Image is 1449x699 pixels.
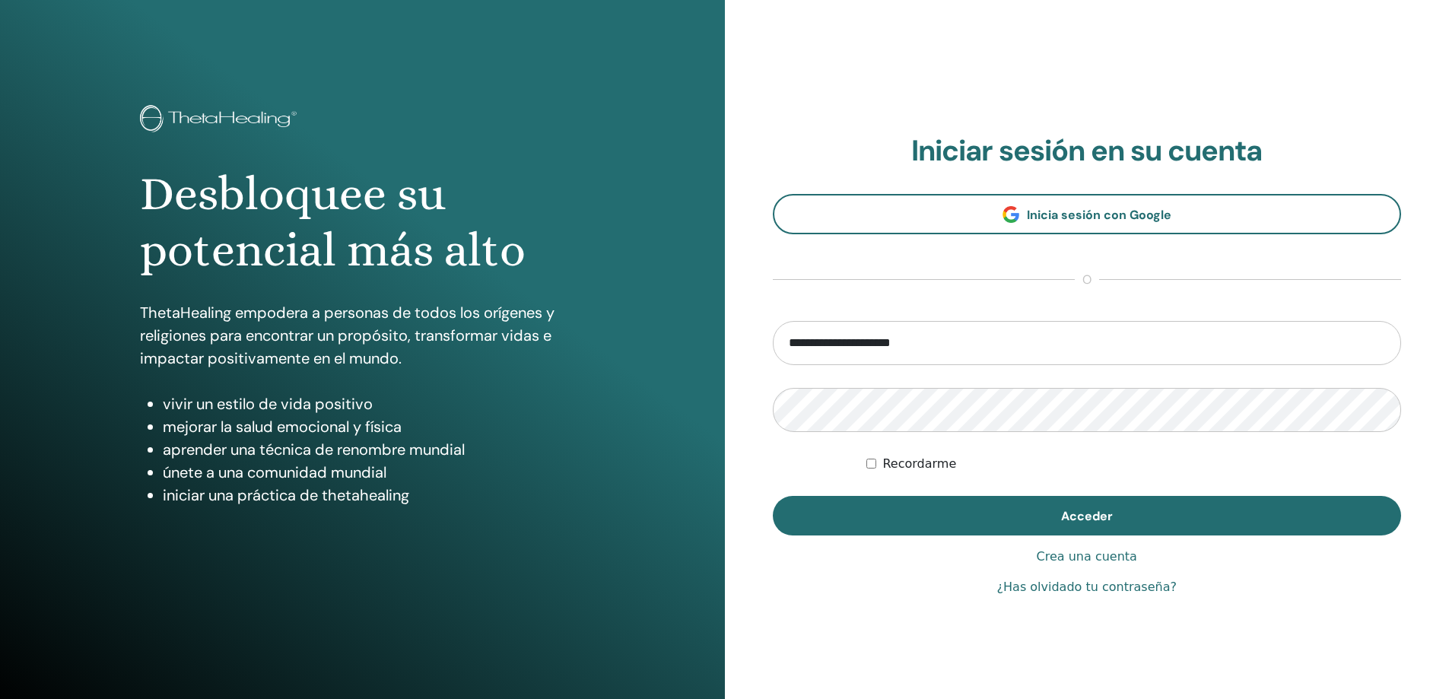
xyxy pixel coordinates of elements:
[1075,271,1099,289] span: o
[1037,548,1137,566] a: Crea una cuenta
[163,438,585,461] li: aprender una técnica de renombre mundial
[163,415,585,438] li: mejorar la salud emocional y física
[163,461,585,484] li: únete a una comunidad mundial
[140,301,585,370] p: ThetaHealing empodera a personas de todos los orígenes y religiones para encontrar un propósito, ...
[773,496,1402,535] button: Acceder
[773,134,1402,169] h2: Iniciar sesión en su cuenta
[1027,207,1171,223] span: Inicia sesión con Google
[773,194,1402,234] a: Inicia sesión con Google
[882,455,956,473] label: Recordarme
[1061,508,1113,524] span: Acceder
[163,392,585,415] li: vivir un estilo de vida positivo
[866,455,1401,473] div: Mantenerme autenticado indefinidamente o hasta cerrar la sesión manualmente
[140,166,585,279] h1: Desbloquee su potencial más alto
[997,578,1177,596] a: ¿Has olvidado tu contraseña?
[163,484,585,507] li: iniciar una práctica de thetahealing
